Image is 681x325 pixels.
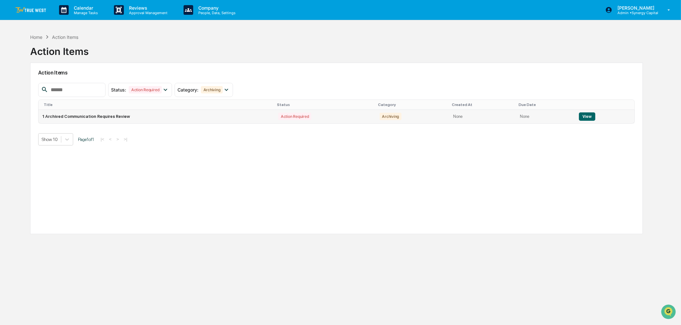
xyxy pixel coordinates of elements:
[15,7,46,13] img: logo
[13,114,41,120] span: Preclearance
[109,51,117,59] button: Start new chat
[6,49,18,61] img: 1746055101610-c473b297-6a78-478c-a979-82029cc54cd1
[44,111,82,123] a: 🗄️Attestations
[39,110,274,123] td: 1 Archived Communication Requires Review
[612,11,658,15] p: Admin • Synergy Capital
[52,34,78,40] div: Action Items
[53,87,56,92] span: •
[6,127,12,132] div: 🔎
[78,137,94,142] span: Page 1 of 1
[22,49,105,56] div: Start new chat
[278,113,311,120] div: Action Required
[201,86,223,93] div: Archiving
[129,86,162,93] div: Action Required
[6,13,117,24] p: How can we help?
[22,56,81,61] div: We're available if you need us!
[124,5,171,11] p: Reviews
[111,87,126,92] span: Status :
[44,102,272,107] div: Title
[277,102,373,107] div: Status
[660,304,678,321] iframe: Open customer support
[380,113,402,120] div: Archiving
[64,142,78,147] span: Pylon
[122,136,129,142] button: >|
[13,88,18,93] img: 1746055101610-c473b297-6a78-478c-a979-82029cc54cd1
[57,87,70,92] span: [DATE]
[452,102,513,107] div: Created At
[6,81,17,92] img: Cameron Burns
[6,115,12,120] div: 🖐️
[30,40,89,57] div: Action Items
[449,110,516,123] td: None
[612,5,658,11] p: [PERSON_NAME]
[53,114,80,120] span: Attestations
[6,71,43,76] div: Past conversations
[519,102,572,107] div: Due Date
[13,126,40,133] span: Data Lookup
[99,70,117,78] button: See all
[47,115,52,120] div: 🗄️
[69,11,101,15] p: Manage Tasks
[4,124,43,135] a: 🔎Data Lookup
[378,102,447,107] div: Category
[516,110,575,123] td: None
[177,87,198,92] span: Category :
[579,112,595,121] button: View
[107,136,114,142] button: <
[579,114,595,119] a: View
[193,5,239,11] p: Company
[45,142,78,147] a: Powered byPylon
[193,11,239,15] p: People, Data, Settings
[20,87,52,92] span: [PERSON_NAME]
[30,34,42,40] div: Home
[115,136,121,142] button: >
[4,111,44,123] a: 🖐️Preclearance
[38,70,635,76] h2: Action Items
[124,11,171,15] p: Approval Management
[99,136,106,142] button: |<
[69,5,101,11] p: Calendar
